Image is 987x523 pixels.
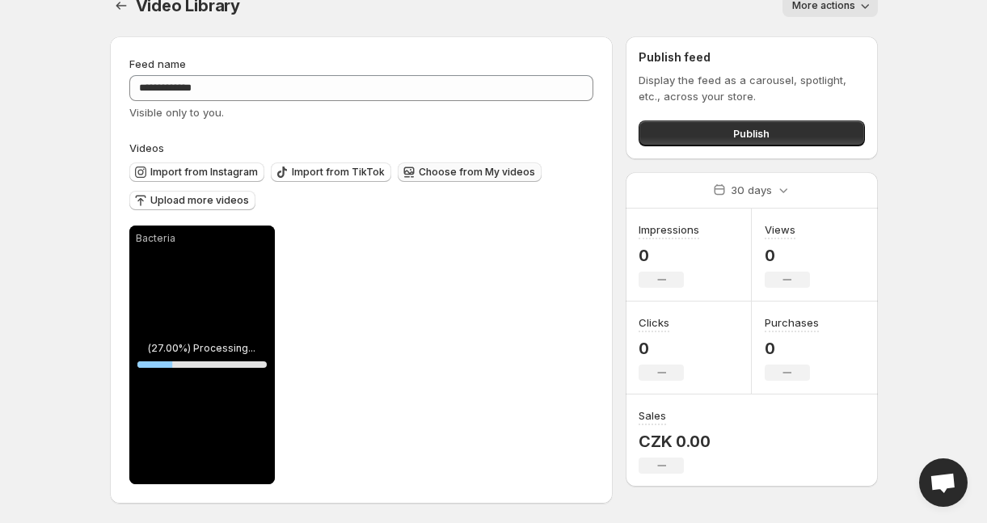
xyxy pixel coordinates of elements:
[765,221,795,238] h3: Views
[731,182,772,198] p: 30 days
[639,432,710,451] p: CZK 0.00
[129,106,224,119] span: Visible only to you.
[129,141,164,154] span: Videos
[639,120,864,146] button: Publish
[129,57,186,70] span: Feed name
[398,162,542,182] button: Choose from My videos
[765,339,819,358] p: 0
[639,339,684,358] p: 0
[136,232,268,245] p: Bacteria
[733,125,770,141] span: Publish
[129,191,255,210] button: Upload more videos
[129,162,264,182] button: Import from Instagram
[419,166,535,179] span: Choose from My videos
[292,166,385,179] span: Import from TikTok
[150,194,249,207] span: Upload more videos
[150,166,258,179] span: Import from Instagram
[639,221,699,238] h3: Impressions
[271,162,391,182] button: Import from TikTok
[639,72,864,104] p: Display the feed as a carousel, spotlight, etc., across your store.
[639,407,666,424] h3: Sales
[919,458,968,507] a: Open chat
[639,49,864,65] h2: Publish feed
[765,246,810,265] p: 0
[639,246,699,265] p: 0
[129,226,275,484] div: Bacteria(27.00%) Processing...27%
[639,314,669,331] h3: Clicks
[765,314,819,331] h3: Purchases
